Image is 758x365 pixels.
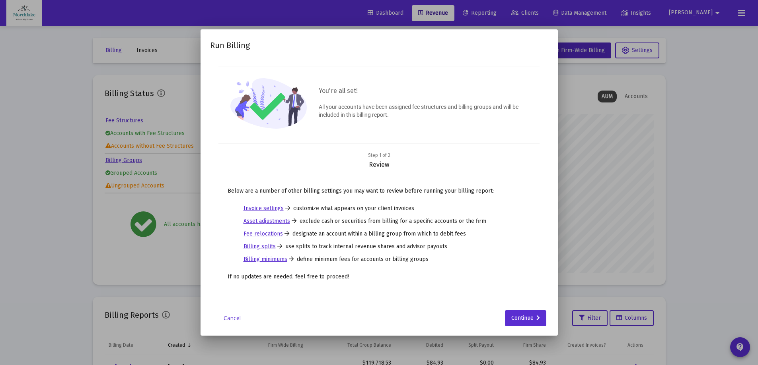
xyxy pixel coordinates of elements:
p: Below are a number of other billing settings you may want to review before running your billing r... [228,187,531,195]
h3: You're all set! [319,85,528,97]
li: exclude cash or securities from billing for a specific accounts or the firm [244,217,515,225]
a: Cancel [212,314,252,322]
div: Step 1 of 2 [368,151,390,159]
a: Asset adjustments [244,217,290,225]
img: confirmation [230,78,307,129]
a: Invoice settings [244,205,284,212]
div: Continue [511,310,540,326]
li: use splits to track internal revenue shares and advisor payouts [244,243,515,251]
p: If no updates are needed, feel free to proceed! [228,273,531,281]
a: Billing minimums [244,255,287,263]
div: Review [220,151,539,169]
h2: Run Billing [210,39,250,52]
li: designate an account within a billing group from which to debit fees [244,230,515,238]
a: Fee relocations [244,230,283,238]
li: customize what appears on your client invoices [244,205,515,212]
a: Billing splits [244,243,276,251]
li: define minimum fees for accounts or billing groups [244,255,515,263]
button: Continue [505,310,546,326]
p: All your accounts have been assigned fee structures and billing groups and will be included in th... [319,103,528,119]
